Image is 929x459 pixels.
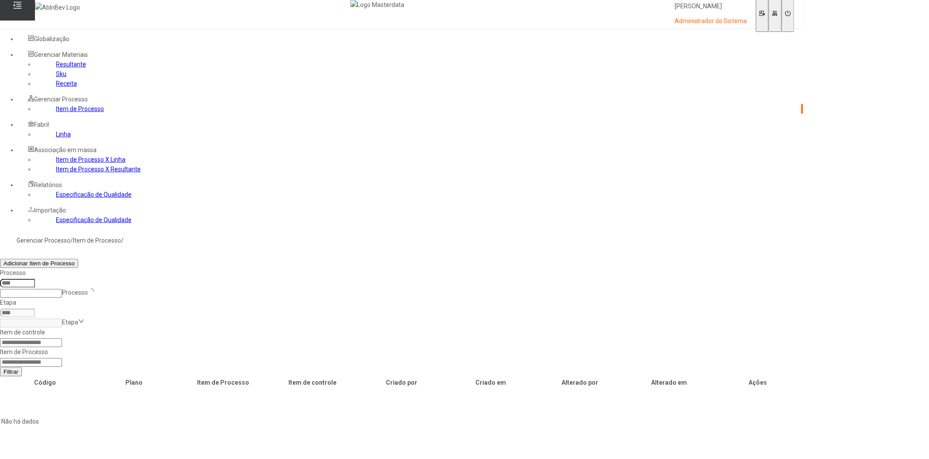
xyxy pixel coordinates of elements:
th: Código [1,377,89,388]
span: Filtrar [3,369,18,375]
span: Importação [34,207,66,214]
a: Item de Processo X Resultante [56,166,141,173]
a: Receita [56,80,77,87]
span: Globalização [34,35,69,42]
th: Plano [90,377,178,388]
a: Linha [56,131,71,138]
p: Administrador do Sistema [675,17,747,26]
a: Sku [56,70,66,77]
a: Item de Processo [73,237,121,244]
a: Especificação de Qualidade [56,216,132,223]
span: Relatórios [34,181,62,188]
span: Fabril [34,121,49,128]
span: Adicionar Item de Processo [3,260,75,267]
nz-breadcrumb-separator: / [70,237,73,244]
th: Item de controle [268,377,357,388]
th: Ações [714,377,802,388]
a: Especificação de Qualidade [56,191,132,198]
th: Alterado em [625,377,713,388]
p: Não há dados [1,417,797,426]
a: Resultante [56,61,86,68]
nz-select-placeholder: Etapa [62,319,78,326]
p: [PERSON_NAME] [675,2,747,11]
a: Gerenciar Processo [17,237,70,244]
span: Gerenciar Materiais [34,51,88,58]
nz-select-placeholder: Processo [62,289,88,296]
th: Criado em [447,377,535,388]
img: AbInBev Logo [35,3,80,12]
th: Item de Processo [179,377,267,388]
a: Item de Processo [56,105,104,112]
nz-breadcrumb-separator: / [121,237,124,244]
th: Alterado por [536,377,624,388]
th: Criado por [357,377,446,388]
a: Item de Processo X Linha [56,156,125,163]
span: Gerenciar Processo [34,96,88,103]
span: Associação em massa [34,146,97,153]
